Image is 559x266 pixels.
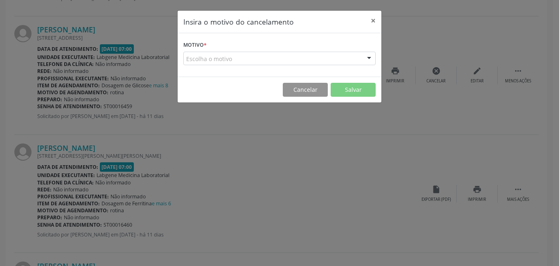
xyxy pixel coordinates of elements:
[183,39,207,52] label: Motivo
[186,55,232,63] span: Escolha o motivo
[283,83,328,97] button: Cancelar
[183,16,294,27] h5: Insira o motivo do cancelamento
[331,83,376,97] button: Salvar
[365,11,381,31] button: Close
